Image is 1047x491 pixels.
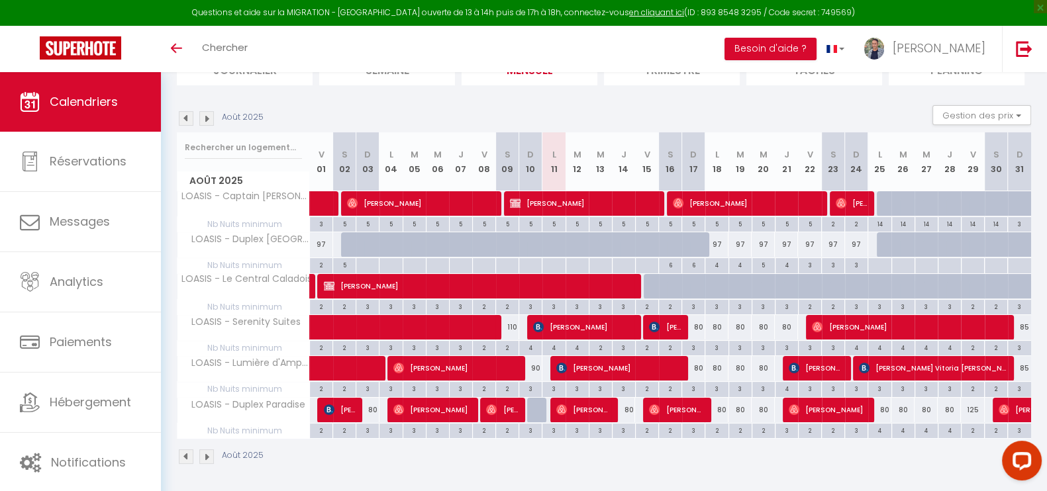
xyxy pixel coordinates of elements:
[938,217,961,230] div: 14
[845,382,868,394] div: 3
[682,217,705,230] div: 5
[752,424,775,436] div: 2
[798,232,821,257] div: 97
[915,217,938,230] div: 14
[450,217,472,230] div: 5
[892,217,915,230] div: 14
[729,300,752,312] div: 3
[333,300,356,312] div: 2
[673,191,824,216] span: [PERSON_NAME]
[613,341,635,353] div: 3
[729,217,752,230] div: 5
[682,382,705,394] div: 3
[356,398,379,422] div: 80
[473,217,495,230] div: 5
[845,258,868,271] div: 3
[310,132,333,191] th: 01
[179,398,309,412] span: LOASIS - Duplex Paradise
[659,341,681,353] div: 2
[991,435,1047,491] iframe: LiveChat chat widget
[50,93,118,110] span: Calendriers
[729,382,752,394] div: 3
[364,148,371,161] abbr: D
[426,424,449,436] div: 3
[915,382,938,394] div: 3
[324,273,642,298] span: [PERSON_NAME]
[473,341,495,353] div: 2
[1017,148,1023,161] abbr: D
[613,300,635,312] div: 3
[222,111,264,124] p: Août 2025
[993,148,999,161] abbr: S
[40,36,121,60] img: Super Booking
[729,341,752,353] div: 3
[961,132,984,191] th: 29
[1008,382,1031,394] div: 3
[542,300,565,312] div: 3
[705,341,728,353] div: 3
[556,355,683,380] span: [PERSON_NAME]
[938,341,961,353] div: 4
[752,258,775,271] div: 5
[822,382,844,394] div: 3
[51,454,126,470] span: Notifications
[185,136,302,159] input: Rechercher un logement...
[915,300,938,312] div: 3
[705,232,728,257] div: 97
[845,300,868,312] div: 3
[682,341,705,353] div: 3
[426,341,449,353] div: 3
[775,132,798,191] th: 21
[177,171,309,191] span: Août 2025
[324,397,356,422] span: [PERSON_NAME]
[845,341,868,353] div: 4
[50,213,110,230] span: Messages
[177,217,309,232] span: Nb Nuits minimum
[799,300,821,312] div: 2
[552,148,556,161] abbr: L
[962,382,984,394] div: 2
[728,315,752,339] div: 80
[542,382,565,394] div: 3
[50,334,112,350] span: Paiements
[705,217,728,230] div: 5
[177,300,309,314] span: Nb Nuits minimum
[938,382,961,394] div: 3
[775,315,798,339] div: 80
[659,382,681,394] div: 2
[310,424,332,436] div: 2
[822,232,845,257] div: 97
[854,26,1002,72] a: ... [PERSON_NAME]
[682,315,705,339] div: 80
[868,382,891,394] div: 3
[403,341,426,353] div: 3
[775,217,798,230] div: 5
[938,300,961,312] div: 3
[612,398,635,422] div: 80
[566,424,589,436] div: 3
[473,300,495,312] div: 2
[342,148,348,161] abbr: S
[752,300,775,312] div: 3
[1008,356,1031,380] div: 85
[962,341,984,353] div: 2
[573,148,581,161] abbr: M
[784,148,789,161] abbr: J
[752,315,775,339] div: 80
[496,300,519,312] div: 2
[789,397,868,422] span: [PERSON_NAME]
[11,5,50,45] button: Open LiveChat chat widget
[845,217,868,230] div: 2
[947,148,952,161] abbr: J
[519,356,542,380] div: 90
[775,382,798,394] div: 4
[527,148,534,161] abbr: D
[891,132,915,191] th: 26
[519,300,542,312] div: 3
[752,341,775,353] div: 3
[1008,300,1031,312] div: 3
[659,132,682,191] th: 16
[705,132,728,191] th: 18
[310,232,333,257] div: 97
[962,300,984,312] div: 2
